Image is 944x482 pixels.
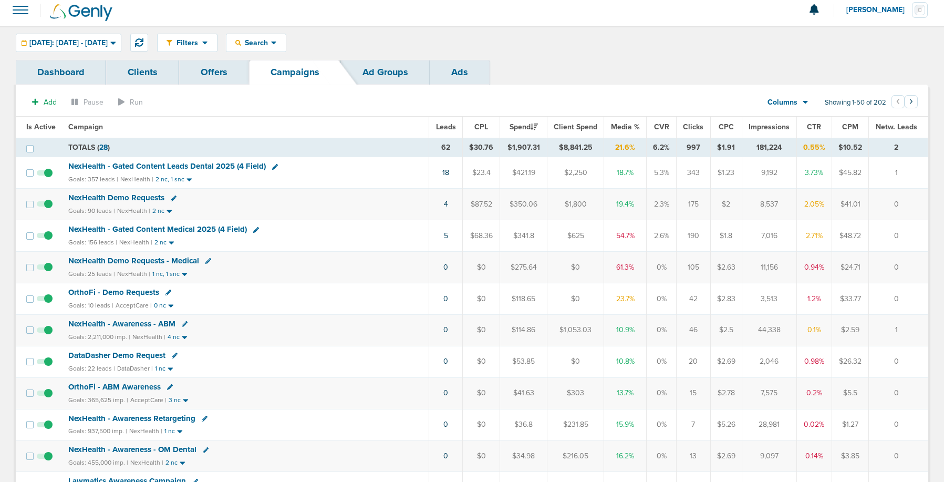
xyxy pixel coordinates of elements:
td: 0 [869,440,928,472]
td: $350.06 [500,189,547,220]
a: Campaigns [249,60,341,85]
small: Goals: 25 leads | [68,270,115,278]
td: 0% [646,252,676,283]
small: NexHealth | [129,427,162,435]
small: Goals: 365,625 imp. | [68,396,128,404]
span: Add [44,98,57,107]
small: 1 nc, 1 snc [152,270,180,278]
td: 0% [646,346,676,377]
a: Ad Groups [341,60,430,85]
td: $41.01 [832,189,868,220]
a: 5 [444,231,448,240]
td: 0.55% [796,138,832,157]
td: 10.8% [604,346,646,377]
small: 2 nc, 1 snc [155,176,184,183]
td: $0 [547,346,604,377]
td: $2 [710,189,742,220]
td: $41.63 [500,377,547,409]
span: NexHealth - Gated Content Medical 2025 (4 Field) [68,224,247,234]
td: $216.05 [547,440,604,472]
td: 0 [869,189,928,220]
small: 2 nc [152,207,164,215]
a: 0 [443,420,448,429]
td: $26.32 [832,346,868,377]
td: $0 [462,252,500,283]
small: NexHealth | [119,239,152,246]
td: $1.23 [710,157,742,189]
td: $1.8 [710,220,742,252]
td: 0% [646,283,676,314]
td: 3.73% [796,157,832,189]
td: 9,192 [742,157,796,189]
span: OrthoFi - ABM Awareness [68,382,161,392]
td: 2.71% [796,220,832,252]
td: 16.2% [604,440,646,472]
span: Spend [510,122,538,131]
td: 3,513 [742,283,796,314]
td: 5.3% [646,157,676,189]
td: 105 [677,252,710,283]
span: NexHealth Demo Requests [68,193,164,202]
td: 46 [677,314,710,346]
small: 0 nc [154,302,166,310]
td: $275.64 [500,252,547,283]
span: CPM [842,122,858,131]
small: NexHealth | [132,333,165,341]
td: $33.77 [832,283,868,314]
small: NexHealth | [117,207,150,214]
span: NexHealth - Awareness - ABM [68,319,175,329]
td: 343 [677,157,710,189]
td: 0 [869,409,928,440]
td: 0% [646,314,676,346]
img: Genly [50,4,112,21]
small: DataDasher | [117,365,153,372]
small: Goals: 10 leads | [68,302,113,310]
td: 6.2% [646,138,676,157]
span: Client Spend [554,122,597,131]
td: $2.63 [710,252,742,283]
span: Leads [436,122,456,131]
td: $2.83 [710,283,742,314]
td: 11,156 [742,252,796,283]
a: Dashboard [16,60,106,85]
td: $53.85 [500,346,547,377]
td: 7 [677,409,710,440]
td: 2,046 [742,346,796,377]
span: NexHealth - Awareness - OM Dental [68,445,196,454]
td: $0 [547,283,604,314]
td: 0.94% [796,252,832,283]
small: 2 nc [165,459,178,467]
td: $421.19 [500,157,547,189]
td: 54.7% [604,220,646,252]
td: $45.82 [832,157,868,189]
td: $8,841.25 [547,138,604,157]
span: NexHealth - Awareness Retargeting [68,414,195,423]
span: Media % [611,122,640,131]
small: Goals: 455,000 imp. | [68,459,128,467]
small: Goals: 937,500 imp. | [68,427,127,435]
td: 28,981 [742,409,796,440]
span: 28 [99,143,108,152]
td: $341.8 [500,220,547,252]
a: 0 [443,357,448,366]
td: $303 [547,377,604,409]
small: NexHealth | [130,459,163,466]
td: 0.02% [796,409,832,440]
td: 0% [646,377,676,409]
small: Goals: 357 leads | [68,176,118,183]
td: 2 [869,138,928,157]
td: $625 [547,220,604,252]
td: 1 [869,157,928,189]
a: 0 [443,388,448,397]
a: 0 [443,325,448,334]
span: Clicks [683,122,703,131]
td: 0.1% [796,314,832,346]
td: 190 [677,220,710,252]
td: $1,907.31 [500,138,547,157]
td: $0 [462,314,500,346]
td: $87.52 [462,189,500,220]
td: 0 [869,252,928,283]
td: 23.7% [604,283,646,314]
td: 15.9% [604,409,646,440]
span: Filters [172,38,202,47]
